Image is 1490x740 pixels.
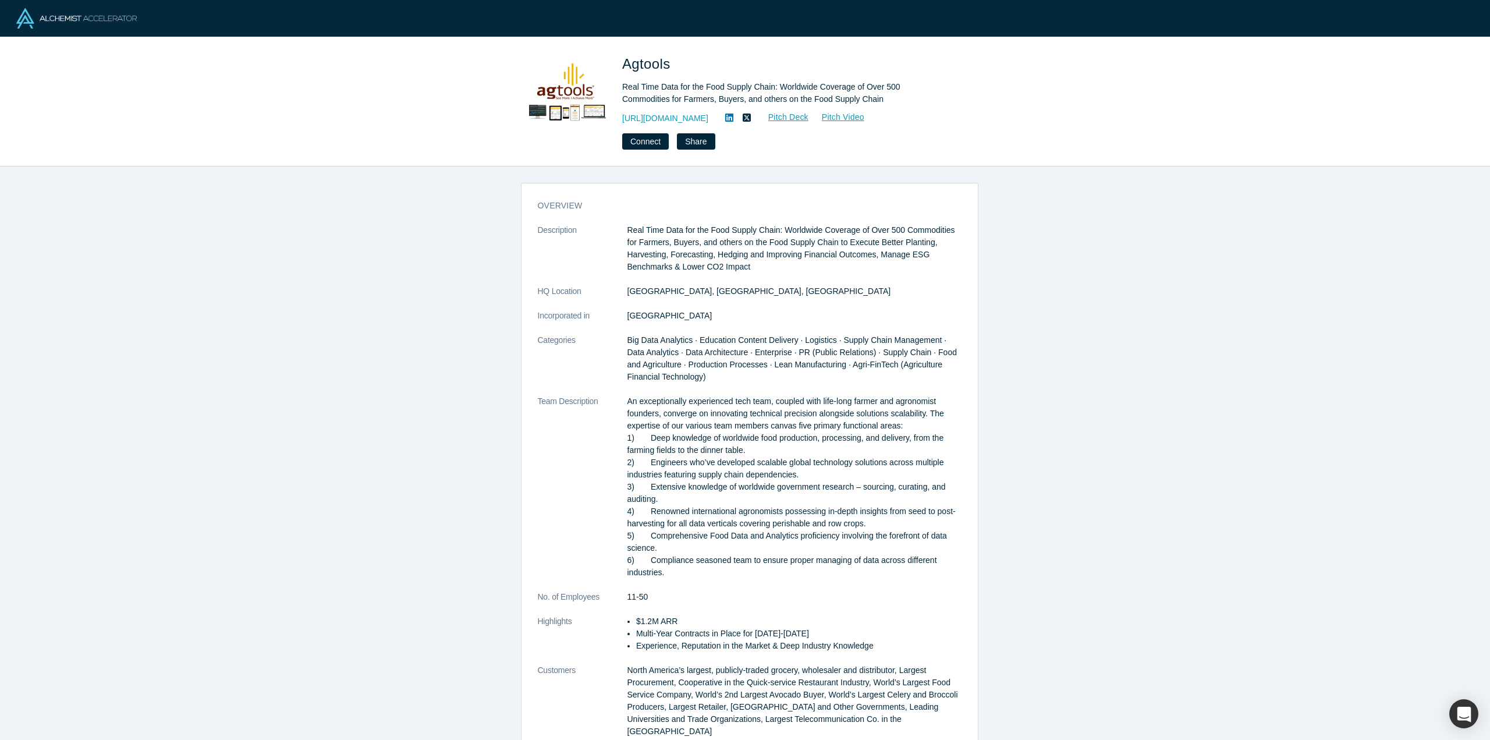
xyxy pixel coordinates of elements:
[16,8,137,29] img: Alchemist Logo
[538,285,627,310] dt: HQ Location
[809,111,865,124] a: Pitch Video
[636,615,962,628] li: $1.2M ARR
[524,54,606,135] img: Agtools's Logo
[627,664,962,738] dd: North America’s largest, publicly-traded grocery, wholesaler and distributor, Largest Procurement...
[622,133,669,150] button: Connect
[538,310,627,334] dt: Incorporated in
[677,133,715,150] button: Share
[627,591,962,603] dd: 11-50
[627,395,962,579] p: An exceptionally experienced tech team, coupled with life-long farmer and agronomist founders, co...
[636,640,962,652] li: Experience, Reputation in the Market & Deep Industry Knowledge
[627,285,962,298] dd: [GEOGRAPHIC_DATA], [GEOGRAPHIC_DATA], [GEOGRAPHIC_DATA]
[627,310,962,322] dd: [GEOGRAPHIC_DATA]
[538,615,627,664] dt: Highlights
[627,224,962,273] p: Real Time Data for the Food Supply Chain: Worldwide Coverage of Over 500 Commodities for Farmers,...
[538,334,627,395] dt: Categories
[755,111,809,124] a: Pitch Deck
[622,56,675,72] span: Agtools
[622,112,708,125] a: [URL][DOMAIN_NAME]
[538,395,627,591] dt: Team Description
[636,628,962,640] li: Multi-Year Contracts in Place for [DATE]-[DATE]
[627,335,957,381] span: Big Data Analytics · Education Content Delivery · Logistics · Supply Chain Management · Data Anal...
[538,224,627,285] dt: Description
[622,81,948,105] div: Real Time Data for the Food Supply Chain: Worldwide Coverage of Over 500 Commodities for Farmers,...
[538,200,945,212] h3: overview
[538,591,627,615] dt: No. of Employees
